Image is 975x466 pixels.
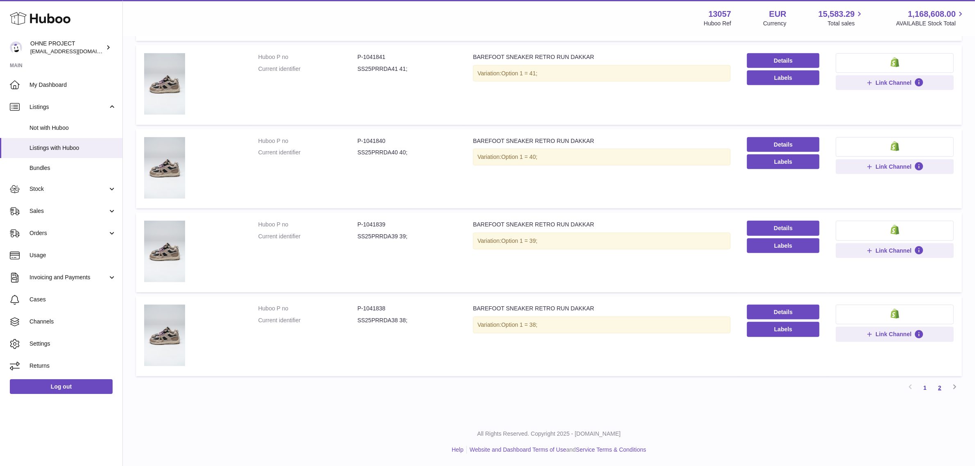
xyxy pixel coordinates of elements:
dt: Current identifier [258,65,357,73]
a: Website and Dashboard Terms of Use [470,446,566,453]
a: Service Terms & Conditions [576,446,646,453]
a: 15,583.29 Total sales [818,9,864,27]
button: Link Channel [836,159,954,174]
dd: P-1041841 [357,53,457,61]
a: Details [747,137,819,152]
li: and [467,446,646,454]
div: Huboo Ref [704,20,731,27]
button: Labels [747,238,819,253]
a: Log out [10,379,113,394]
span: Option 1 = 40; [501,154,537,160]
span: My Dashboard [29,81,116,89]
span: Option 1 = 38; [501,321,537,328]
span: Invoicing and Payments [29,274,108,281]
button: Labels [747,154,819,169]
span: Option 1 = 39; [501,238,537,244]
dd: P-1041840 [357,137,457,145]
img: shopify-small.png [891,141,899,151]
img: internalAdmin-13057@internal.huboo.com [10,41,22,54]
span: 15,583.29 [818,9,855,20]
button: Link Channel [836,327,954,342]
span: Total sales [828,20,864,27]
img: BAREFOOT SNEAKER RETRO RUN DAKKAR [144,221,185,282]
div: Currency [763,20,787,27]
button: Labels [747,70,819,85]
a: Details [747,305,819,319]
dt: Current identifier [258,149,357,156]
dt: Current identifier [258,233,357,240]
span: Usage [29,251,116,259]
button: Link Channel [836,243,954,258]
div: BAREFOOT SNEAKER RETRO RUN DAKKAR [473,53,731,61]
dt: Huboo P no [258,137,357,145]
div: Variation: [473,233,731,249]
dd: SS25PRRDA38 38; [357,317,457,324]
span: Returns [29,362,116,370]
span: Settings [29,340,116,348]
dd: SS25PRRDA41 41; [357,65,457,73]
a: 1 [918,380,932,395]
a: 2 [932,380,947,395]
a: Details [747,221,819,235]
div: OHNE PROJECT [30,40,104,55]
span: Link Channel [875,79,912,86]
p: All Rights Reserved. Copyright 2025 - [DOMAIN_NAME] [129,430,968,438]
span: [EMAIL_ADDRESS][DOMAIN_NAME] [30,48,120,54]
img: shopify-small.png [891,309,899,319]
img: BAREFOOT SNEAKER RETRO RUN DAKKAR [144,53,185,115]
span: 1,168,608.00 [908,9,956,20]
strong: EUR [769,9,786,20]
dt: Huboo P no [258,305,357,312]
span: Orders [29,229,108,237]
img: shopify-small.png [891,57,899,67]
div: BAREFOOT SNEAKER RETRO RUN DAKKAR [473,221,731,228]
dt: Huboo P no [258,53,357,61]
span: Listings [29,103,108,111]
button: Labels [747,322,819,337]
dd: P-1041839 [357,221,457,228]
span: Option 1 = 41; [501,70,537,77]
div: Variation: [473,149,731,165]
span: Stock [29,185,108,193]
div: BAREFOOT SNEAKER RETRO RUN DAKKAR [473,137,731,145]
img: BAREFOOT SNEAKER RETRO RUN DAKKAR [144,137,185,199]
button: Link Channel [836,75,954,90]
div: Variation: [473,317,731,333]
strong: 13057 [708,9,731,20]
a: Details [747,53,819,68]
span: Link Channel [875,330,912,338]
span: AVAILABLE Stock Total [896,20,965,27]
dd: SS25PRRDA40 40; [357,149,457,156]
dd: SS25PRRDA39 39; [357,233,457,240]
dt: Huboo P no [258,221,357,228]
span: Sales [29,207,108,215]
span: Listings with Huboo [29,144,116,152]
div: BAREFOOT SNEAKER RETRO RUN DAKKAR [473,305,731,312]
span: Link Channel [875,163,912,170]
img: BAREFOOT SNEAKER RETRO RUN DAKKAR [144,305,185,366]
span: Channels [29,318,116,326]
a: Help [452,446,464,453]
div: Variation: [473,65,731,82]
span: Cases [29,296,116,303]
a: 1,168,608.00 AVAILABLE Stock Total [896,9,965,27]
img: shopify-small.png [891,225,899,235]
span: Link Channel [875,247,912,254]
span: Not with Huboo [29,124,116,132]
dt: Current identifier [258,317,357,324]
dd: P-1041838 [357,305,457,312]
span: Bundles [29,164,116,172]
